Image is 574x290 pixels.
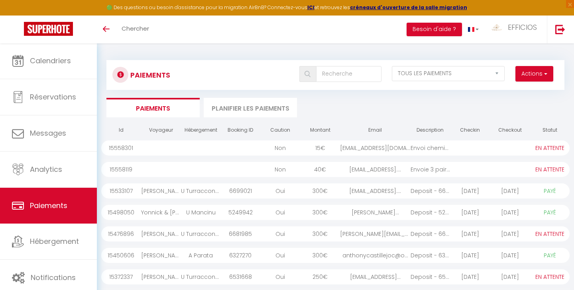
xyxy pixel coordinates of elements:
[181,183,221,199] div: U Turracconu 10
[260,205,300,220] div: Oui
[340,162,410,177] div: [EMAIL_ADDRESS]....
[141,205,181,220] div: Yonnick & [PERSON_NAME]
[122,24,149,33] span: Chercher
[300,269,340,284] div: 250
[141,269,181,284] div: [PERSON_NAME]
[450,183,490,199] div: [DATE]
[181,205,221,220] div: U Mancinu
[316,66,381,82] input: Recherche
[508,22,537,32] span: EFFICIOS
[450,205,490,220] div: [DATE]
[490,248,530,263] div: [DATE]
[24,22,73,36] img: Super Booking
[260,183,300,199] div: Oui
[30,128,66,138] span: Messages
[323,251,328,259] span: €
[490,269,530,284] div: [DATE]
[450,123,490,137] th: Checkin
[411,123,450,137] th: Description
[340,123,410,137] th: Email
[260,226,300,241] div: Oui
[350,4,467,11] a: créneaux d'ouverture de la salle migration
[323,273,328,281] span: €
[491,24,503,31] img: ...
[411,205,450,220] div: Deposit - 5249942 - ...
[300,205,340,220] div: 300
[515,66,553,82] button: Actions
[181,269,221,284] div: U Turracconu 14
[411,140,450,156] div: Envoi chemises
[181,248,221,263] div: A Parata
[141,123,181,137] th: Voyageur
[450,248,490,263] div: [DATE]
[260,269,300,284] div: Oui
[221,183,261,199] div: 6699021
[31,272,76,282] span: Notifications
[101,269,141,284] div: 15372337
[101,226,141,241] div: 15476896
[530,123,570,137] th: Statut
[300,162,340,177] div: 40
[340,183,410,199] div: [EMAIL_ADDRESS]....
[181,123,221,137] th: Hébergement
[307,4,315,11] a: ICI
[340,248,410,263] div: anthonycastillejoc@o...
[101,140,141,156] div: 15558301
[340,226,410,241] div: [PERSON_NAME][EMAIL_ADDRESS][DOMAIN_NAME]
[340,205,410,220] div: [PERSON_NAME]...
[30,92,76,102] span: Réservations
[300,226,340,241] div: 300
[130,66,170,84] h3: Paiements
[101,162,141,177] div: 15558119
[411,248,450,263] div: Deposit - 6327270 - ...
[221,269,261,284] div: 6531668
[411,269,450,284] div: Deposit - 6531668 - ...
[221,123,261,137] th: Booking ID
[300,140,340,156] div: 15
[221,226,261,241] div: 6681985
[106,98,200,117] li: Paiements
[450,269,490,284] div: [DATE]
[323,230,328,238] span: €
[260,123,300,137] th: Caution
[30,56,71,66] span: Calendriers
[260,162,300,177] div: Non
[221,205,261,220] div: 5249942
[555,24,565,34] img: logout
[490,123,530,137] th: Checkout
[450,226,490,241] div: [DATE]
[490,183,530,199] div: [DATE]
[141,226,181,241] div: [PERSON_NAME]
[407,23,462,36] button: Besoin d'aide ?
[260,140,300,156] div: Non
[101,183,141,199] div: 15533107
[321,165,326,173] span: €
[116,16,155,43] a: Chercher
[411,162,450,177] div: Envoie 3 paires de c...
[30,164,62,174] span: Analytics
[101,123,141,137] th: Id
[323,208,328,216] span: €
[411,183,450,199] div: Deposit - 6699021 - ...
[411,226,450,241] div: Deposit - 6681985 - ...
[323,187,328,195] span: €
[490,226,530,241] div: [DATE]
[320,144,325,152] span: €
[490,205,530,220] div: [DATE]
[141,248,181,263] div: [PERSON_NAME] Caro
[181,226,221,241] div: U Turracconu 2
[101,205,141,220] div: 15498050
[30,236,79,246] span: Hébergement
[340,140,410,156] div: [EMAIL_ADDRESS][DOMAIN_NAME]
[300,183,340,199] div: 300
[101,248,141,263] div: 15450606
[30,200,67,210] span: Paiements
[340,269,410,284] div: [EMAIL_ADDRESS]...
[141,183,181,199] div: [PERSON_NAME]
[260,248,300,263] div: Oui
[221,248,261,263] div: 6327270
[300,123,340,137] th: Montant
[300,248,340,263] div: 300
